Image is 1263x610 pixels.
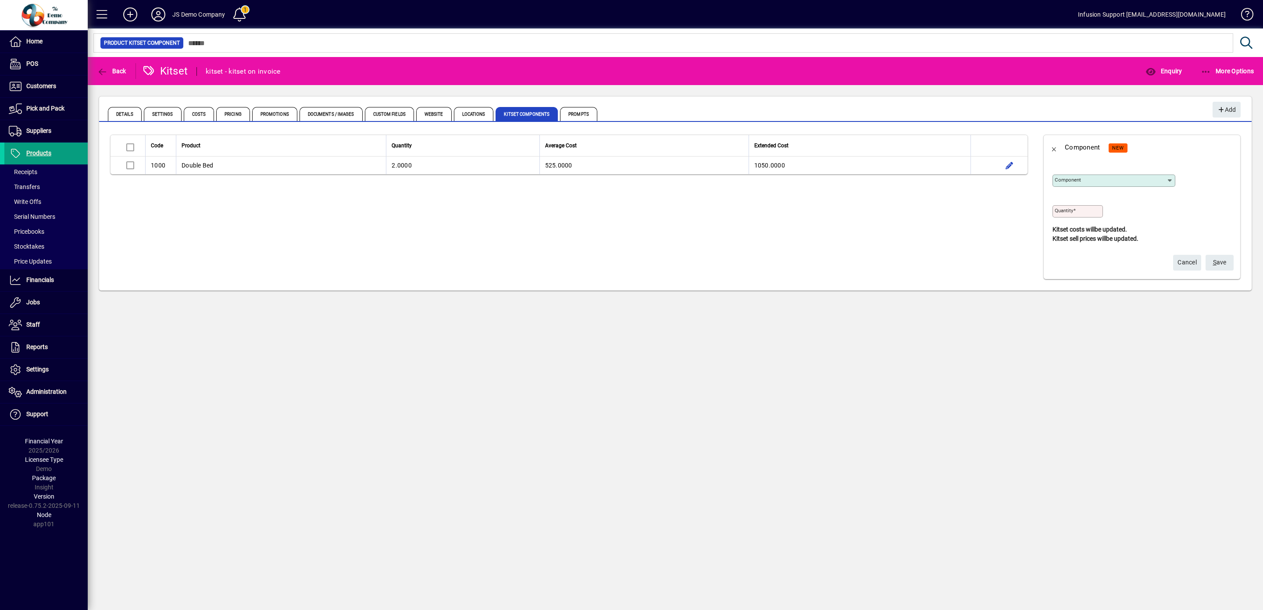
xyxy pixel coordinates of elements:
[108,107,142,121] span: Details
[9,183,40,190] span: Transfers
[26,60,38,67] span: POS
[116,7,144,22] button: Add
[26,150,51,157] span: Products
[26,343,48,350] span: Reports
[26,366,49,373] span: Settings
[4,239,88,254] a: Stocktakes
[206,64,281,78] div: kitset - kitset on invoice
[32,474,56,482] span: Package
[95,63,128,79] button: Back
[539,157,749,174] td: 525.0000
[1112,145,1124,151] span: NEW
[365,107,414,121] span: Custom Fields
[1213,255,1227,270] span: ave
[9,258,52,265] span: Price Updates
[1234,2,1252,30] a: Knowledge Base
[1065,140,1100,154] div: Component
[9,243,44,250] span: Stocktakes
[4,31,88,53] a: Home
[4,381,88,403] a: Administration
[4,292,88,314] a: Jobs
[26,38,43,45] span: Home
[1055,207,1073,214] mat-label: Quantity
[4,120,88,142] a: Suppliers
[25,456,63,463] span: Licensee Type
[1052,235,1138,242] b: Kitset sell prices will be updated.
[454,107,494,121] span: Locations
[1217,103,1236,117] span: Add
[176,157,386,174] td: Double Bed
[4,269,88,291] a: Financials
[1213,102,1241,118] button: Add
[4,164,88,179] a: Receipts
[1201,68,1254,75] span: More Options
[26,299,40,306] span: Jobs
[151,141,163,150] span: Code
[560,107,597,121] span: Prompts
[749,157,971,174] td: 1050.0000
[4,403,88,425] a: Support
[4,179,88,194] a: Transfers
[9,213,55,220] span: Serial Numbers
[26,82,56,89] span: Customers
[26,127,51,134] span: Suppliers
[9,198,41,205] span: Write Offs
[143,64,188,78] div: Kitset
[4,98,88,120] a: Pick and Pack
[1173,255,1201,271] button: Cancel
[754,141,788,150] span: Extended Cost
[26,105,64,112] span: Pick and Pack
[144,7,172,22] button: Profile
[545,141,577,150] span: Average Cost
[172,7,225,21] div: JS Demo Company
[144,107,182,121] span: Settings
[252,107,297,121] span: Promotions
[4,53,88,75] a: POS
[216,107,250,121] span: Pricing
[25,438,63,445] span: Financial Year
[182,141,200,150] span: Product
[4,336,88,358] a: Reports
[104,39,180,47] span: Product Kitset Component
[1199,63,1256,79] button: More Options
[386,157,539,174] td: 2.0000
[1055,177,1081,183] mat-label: Component
[496,107,558,121] span: Kitset Components
[88,63,136,79] app-page-header-button: Back
[1177,255,1197,270] span: Cancel
[37,511,51,518] span: Node
[4,209,88,224] a: Serial Numbers
[184,107,214,121] span: Costs
[4,194,88,209] a: Write Offs
[26,410,48,417] span: Support
[9,168,37,175] span: Receipts
[392,141,412,150] span: Quantity
[26,321,40,328] span: Staff
[26,388,67,395] span: Administration
[1213,259,1217,266] span: S
[97,68,126,75] span: Back
[1078,7,1226,21] div: Infusion Support [EMAIL_ADDRESS][DOMAIN_NAME]
[4,75,88,97] a: Customers
[416,107,452,121] span: Website
[4,359,88,381] a: Settings
[300,107,363,121] span: Documents / Images
[4,224,88,239] a: Pricebooks
[9,228,44,235] span: Pricebooks
[1145,68,1182,75] span: Enquiry
[1143,63,1184,79] button: Enquiry
[1044,137,1065,158] button: Back
[4,254,88,269] a: Price Updates
[26,276,54,283] span: Financials
[151,161,171,170] div: 1000
[1206,255,1234,271] button: Save
[1052,226,1127,233] b: Kitset costs will be updated.
[4,314,88,336] a: Staff
[34,493,54,500] span: Version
